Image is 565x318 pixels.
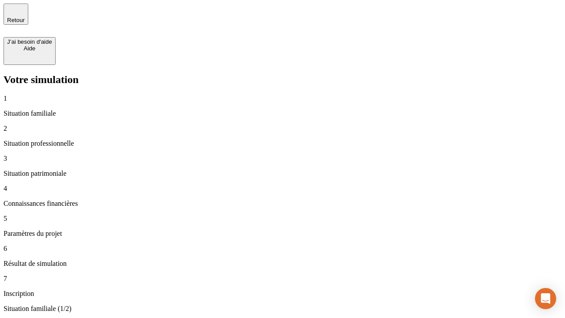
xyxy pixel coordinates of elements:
[7,17,25,23] span: Retour
[4,37,56,65] button: J’ai besoin d'aideAide
[4,125,561,132] p: 2
[4,200,561,208] p: Connaissances financières
[4,110,561,117] p: Situation familiale
[4,215,561,223] p: 5
[7,45,52,52] div: Aide
[4,4,28,25] button: Retour
[4,140,561,148] p: Situation professionnelle
[4,185,561,193] p: 4
[4,74,561,86] h2: Votre simulation
[7,38,52,45] div: J’ai besoin d'aide
[4,95,561,102] p: 1
[4,290,561,298] p: Inscription
[4,275,561,283] p: 7
[4,305,561,313] p: Situation familiale (1/2)
[4,155,561,163] p: 3
[4,245,561,253] p: 6
[535,288,556,309] div: Open Intercom Messenger
[4,170,561,178] p: Situation patrimoniale
[4,230,561,238] p: Paramètres du projet
[4,260,561,268] p: Résultat de simulation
